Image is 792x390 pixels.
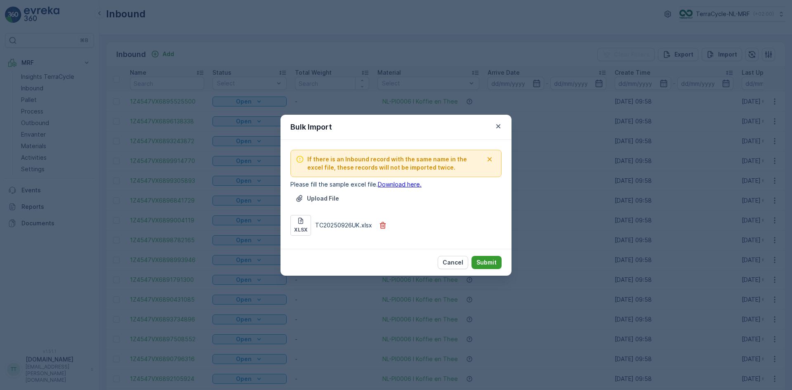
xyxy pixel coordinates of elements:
button: Upload File [290,192,344,205]
button: Cancel [438,256,468,269]
p: Cancel [443,258,463,267]
button: Submit [471,256,502,269]
p: Submit [476,258,497,267]
p: xlsx [294,227,308,233]
p: TC20250926UK.xlsx [315,221,372,229]
p: Upload File [307,194,339,203]
span: If there is an Inbound record with the same name in the excel file, these records will not be imp... [307,155,483,172]
a: Download here. [378,181,422,188]
p: Please fill the sample excel file. [290,180,502,189]
p: Bulk Import [290,121,332,133]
